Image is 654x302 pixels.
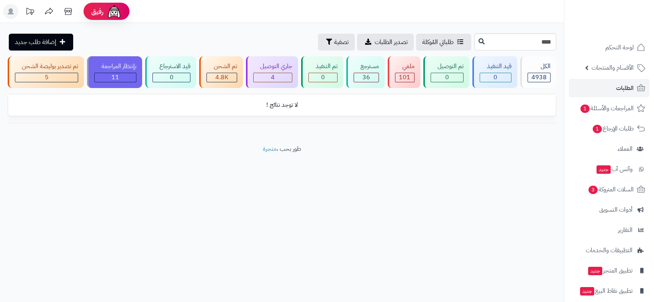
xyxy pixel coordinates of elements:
span: الطلبات [616,83,634,93]
div: الكل [528,62,551,71]
a: وآتس آبجديد [569,160,649,178]
span: 4938 [531,73,547,82]
div: 0 [309,73,337,82]
a: المراجعات والأسئلة1 [569,99,649,118]
span: رفيق [91,7,103,16]
span: جديد [588,267,602,275]
a: إضافة طلب جديد [9,34,73,51]
div: مسترجع [354,62,379,71]
span: طلباتي المُوكلة [422,38,454,47]
span: 101 [399,73,410,82]
span: جديد [597,165,611,174]
a: تم التنفيذ 0 [300,56,344,88]
span: 1 [593,125,602,133]
a: تحديثات المنصة [20,4,39,21]
a: جاري التوصيل 4 [244,56,300,88]
img: logo-2.png [602,6,647,22]
span: 0 [493,73,497,82]
a: بإنتظار المراجعة 11 [85,56,143,88]
a: تصدير الطلبات [357,34,414,51]
span: السلات المتروكة [588,184,634,195]
div: تم تصدير بوليصة الشحن [15,62,78,71]
span: 0 [321,73,325,82]
span: وآتس آب [596,164,633,175]
td: لا توجد نتائج ! [8,95,556,116]
span: التقارير [618,225,633,235]
span: طلبات الإرجاع [592,123,634,134]
div: 0 [480,73,511,82]
img: ai-face.png [107,4,122,19]
a: طلباتي المُوكلة [416,34,471,51]
div: 4 [254,73,292,82]
span: لوحة التحكم [605,42,634,53]
div: قيد الاسترجاع [152,62,190,71]
div: تم الشحن [207,62,237,71]
div: 0 [431,73,463,82]
a: الطلبات [569,79,649,97]
a: التقارير [569,221,649,239]
span: العملاء [618,144,633,154]
a: العملاء [569,140,649,158]
a: قيد التنفيذ 0 [471,56,518,88]
a: تم تصدير بوليصة الشحن 5 [6,56,85,88]
span: 4 [271,73,275,82]
a: متجرة [263,144,277,153]
a: تطبيق المتجرجديد [569,261,649,280]
div: بإنتظار المراجعة [94,62,136,71]
div: 36 [354,73,379,82]
a: ملغي 101 [386,56,421,88]
span: تصفية [334,38,349,47]
span: الأقسام والمنتجات [592,62,634,73]
a: السلات المتروكة3 [569,180,649,199]
span: 11 [111,73,119,82]
div: تم التنفيذ [308,62,337,71]
span: 3 [588,186,598,194]
span: تصدير الطلبات [375,38,408,47]
span: 0 [445,73,449,82]
div: 11 [95,73,136,82]
span: المراجعات والأسئلة [580,103,634,114]
span: التطبيقات والخدمات [586,245,633,256]
a: قيد الاسترجاع 0 [144,56,198,88]
a: الكل4938 [519,56,558,88]
span: إضافة طلب جديد [15,38,56,47]
span: 0 [170,73,174,82]
span: 36 [362,73,370,82]
span: 1 [580,104,590,113]
span: تطبيق نقاط البيع [579,286,633,296]
div: تم التوصيل [431,62,464,71]
span: جديد [580,287,594,295]
div: 4780 [207,73,236,82]
div: ملغي [395,62,414,71]
span: 5 [45,73,49,82]
span: تطبيق المتجر [587,265,633,276]
a: لوحة التحكم [569,38,649,57]
a: التطبيقات والخدمات [569,241,649,260]
div: جاري التوصيل [253,62,292,71]
a: تطبيق نقاط البيعجديد [569,282,649,300]
a: أدوات التسويق [569,201,649,219]
span: أدوات التسويق [599,204,633,215]
div: 101 [395,73,414,82]
a: تم الشحن 4.8K [198,56,244,88]
a: مسترجع 36 [345,56,386,88]
div: 0 [153,73,190,82]
span: 4.8K [215,73,228,82]
button: تصفية [318,34,355,51]
div: قيد التنفيذ [480,62,511,71]
a: تم التوصيل 0 [422,56,471,88]
div: 5 [15,73,78,82]
a: طلبات الإرجاع1 [569,119,649,138]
